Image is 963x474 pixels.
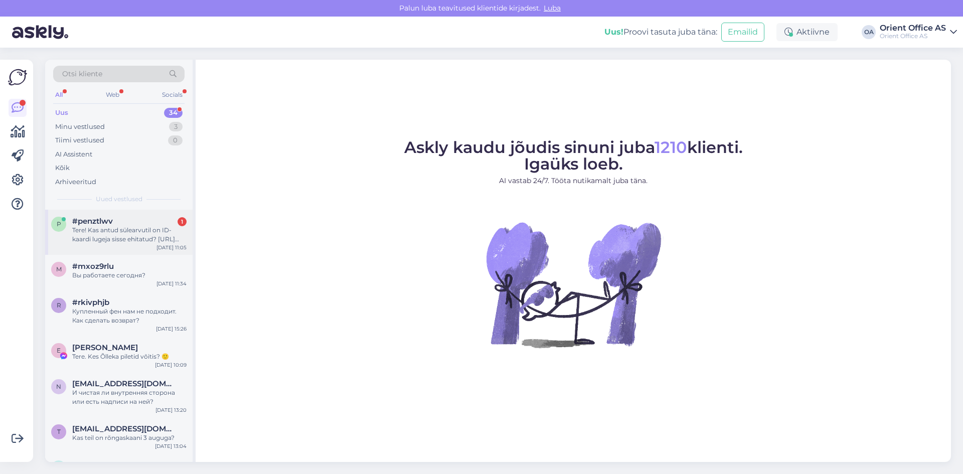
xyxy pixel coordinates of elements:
[72,343,138,352] span: Eva-Maria Virnas
[72,388,187,406] div: И чистая ли внутренняя сторона или есть надписи на ней?
[404,137,743,174] span: Askly kaudu jõudis sinuni juba klienti. Igaüks loeb.
[483,194,664,375] img: No Chat active
[72,460,114,469] span: #vzqo1u87
[56,265,62,273] span: m
[160,88,185,101] div: Socials
[72,352,187,361] div: Tere. Kes Õlleka piletid võitis? 🙂
[72,217,113,226] span: #penztlwv
[96,195,142,204] span: Uued vestlused
[178,217,187,226] div: 1
[57,428,61,435] span: t
[156,244,187,251] div: [DATE] 11:05
[655,137,687,157] span: 1210
[880,32,946,40] div: Orient Office AS
[155,406,187,414] div: [DATE] 13:20
[55,163,70,173] div: Kõik
[55,122,105,132] div: Minu vestlused
[55,149,92,160] div: AI Assistent
[57,301,61,309] span: r
[57,220,61,228] span: p
[169,122,183,132] div: 3
[55,135,104,145] div: Tiimi vestlused
[164,108,183,118] div: 34
[72,307,187,325] div: Купленный фен нам не подходит. Как сделать возврат?
[880,24,957,40] a: Orient Office ASOrient Office AS
[57,347,61,354] span: E
[72,424,177,433] span: timakova.katrin@gmail.com
[156,325,187,333] div: [DATE] 15:26
[776,23,838,41] div: Aktiivne
[155,361,187,369] div: [DATE] 10:09
[155,442,187,450] div: [DATE] 13:04
[72,271,187,280] div: Вы работаете сегодня?
[62,69,102,79] span: Otsi kliente
[72,379,177,388] span: natalyamam3@gmail.com
[72,298,109,307] span: #rkivphjb
[55,177,96,187] div: Arhiveeritud
[8,68,27,87] img: Askly Logo
[72,226,187,244] div: Tere! Kas antud sülearvutil on ID-kaardi lugeja sisse ehitatud? [URL][DOMAIN_NAME] LENOVO L16 G1 ...
[404,176,743,186] p: AI vastab 24/7. Tööta nutikamalt juba täna.
[72,433,187,442] div: Kas teil on rõngaskaani 3 auguga?
[72,262,114,271] span: #mxoz9rlu
[604,27,623,37] b: Uus!
[541,4,564,13] span: Luba
[53,88,65,101] div: All
[55,108,68,118] div: Uus
[156,280,187,287] div: [DATE] 11:34
[721,23,764,42] button: Emailid
[880,24,946,32] div: Orient Office AS
[104,88,121,101] div: Web
[56,383,61,390] span: n
[604,26,717,38] div: Proovi tasuta juba täna:
[862,25,876,39] div: OA
[168,135,183,145] div: 0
